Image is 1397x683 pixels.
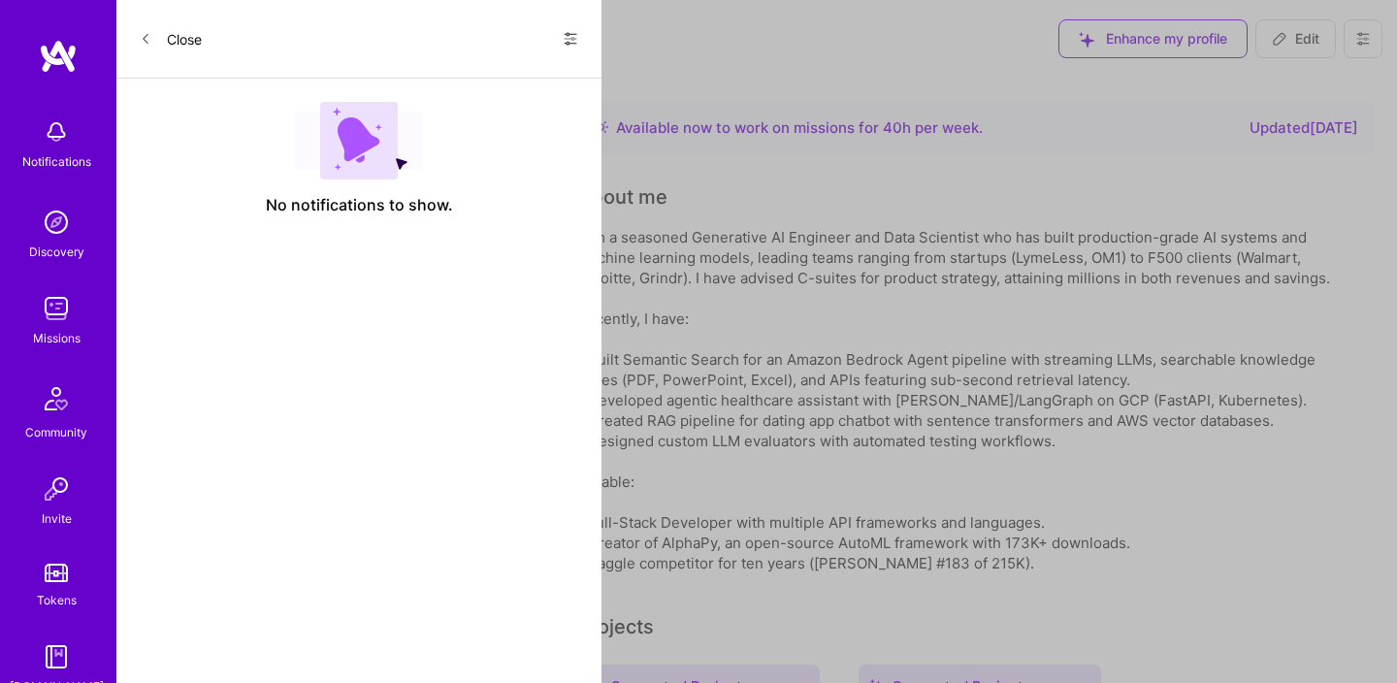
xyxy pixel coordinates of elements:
[37,637,76,676] img: guide book
[29,242,84,262] div: Discovery
[37,203,76,242] img: discovery
[295,102,423,179] img: empty
[45,564,68,582] img: tokens
[33,328,81,348] div: Missions
[39,39,78,74] img: logo
[37,590,77,610] div: Tokens
[140,23,202,54] button: Close
[37,470,76,508] img: Invite
[25,422,87,442] div: Community
[42,508,72,529] div: Invite
[33,375,80,422] img: Community
[37,289,76,328] img: teamwork
[266,195,453,215] span: No notifications to show.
